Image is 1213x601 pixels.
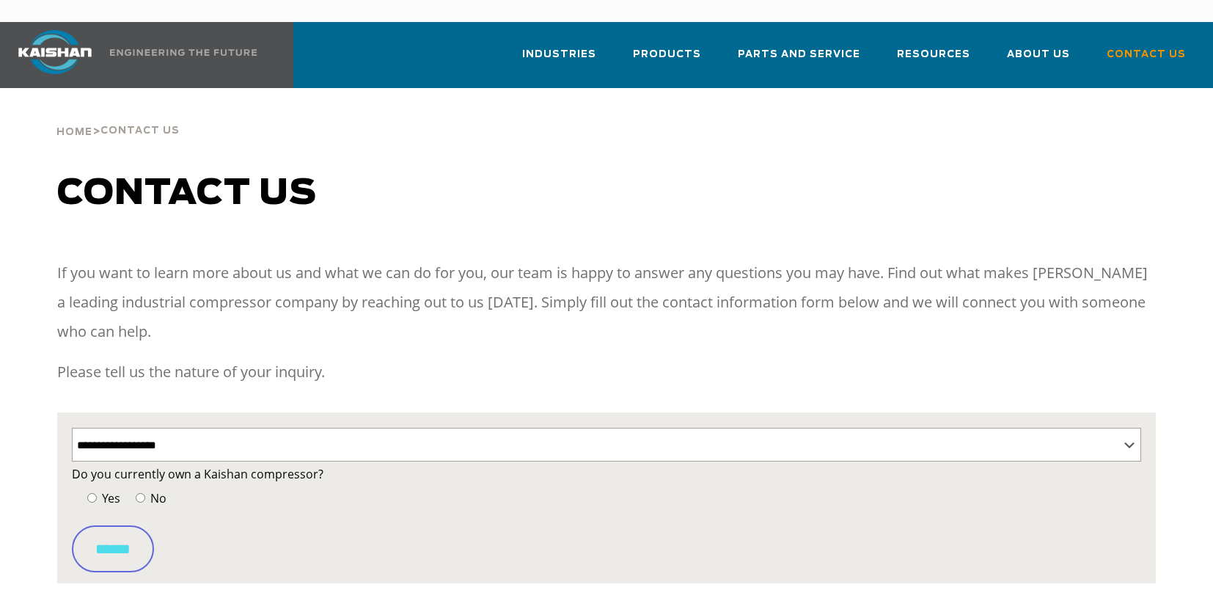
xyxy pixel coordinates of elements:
span: Contact Us [100,126,180,136]
span: Yes [99,490,120,506]
img: Engineering the future [110,49,257,56]
a: Industries [522,35,596,85]
a: Parts and Service [738,35,860,85]
a: Home [56,125,92,138]
p: Please tell us the nature of your inquiry. [57,357,1156,387]
input: No [136,493,145,503]
span: Industries [522,46,596,63]
a: Resources [897,35,970,85]
form: Contact form [72,464,1141,572]
span: Resources [897,46,970,63]
span: Contact Us [1107,46,1186,63]
label: Do you currently own a Kaishan compressor? [72,464,1141,484]
span: No [147,490,166,506]
span: Contact us [57,176,317,211]
a: Products [633,35,701,85]
a: About Us [1007,35,1070,85]
span: About Us [1007,46,1070,63]
input: Yes [87,493,97,503]
div: > [56,88,180,144]
p: If you want to learn more about us and what we can do for you, our team is happy to answer any qu... [57,258,1156,346]
a: Contact Us [1107,35,1186,85]
span: Home [56,128,92,137]
span: Parts and Service [738,46,860,63]
span: Products [633,46,701,63]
